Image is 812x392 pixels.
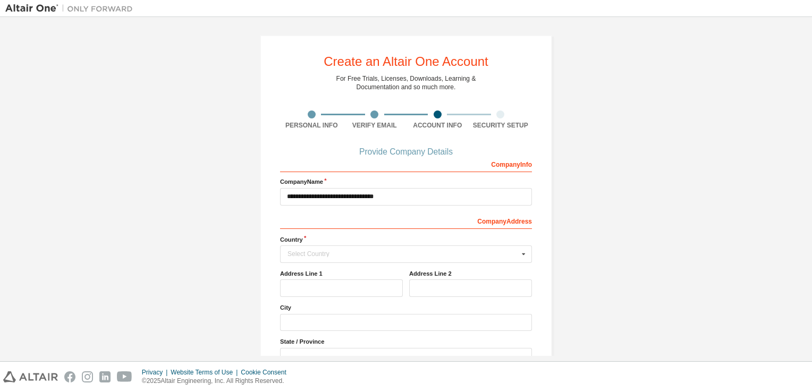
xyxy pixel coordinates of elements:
[171,368,241,377] div: Website Terms of Use
[324,55,488,68] div: Create an Altair One Account
[469,121,532,130] div: Security Setup
[280,337,532,346] label: State / Province
[142,368,171,377] div: Privacy
[409,269,532,278] label: Address Line 2
[280,212,532,229] div: Company Address
[280,155,532,172] div: Company Info
[280,303,532,312] label: City
[99,371,111,382] img: linkedin.svg
[280,235,532,244] label: Country
[280,121,343,130] div: Personal Info
[82,371,93,382] img: instagram.svg
[280,149,532,155] div: Provide Company Details
[287,251,519,257] div: Select Country
[5,3,138,14] img: Altair One
[64,371,75,382] img: facebook.svg
[406,121,469,130] div: Account Info
[280,177,532,186] label: Company Name
[343,121,407,130] div: Verify Email
[336,74,476,91] div: For Free Trials, Licenses, Downloads, Learning & Documentation and so much more.
[280,269,403,278] label: Address Line 1
[3,371,58,382] img: altair_logo.svg
[241,368,292,377] div: Cookie Consent
[142,377,293,386] p: © 2025 Altair Engineering, Inc. All Rights Reserved.
[117,371,132,382] img: youtube.svg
